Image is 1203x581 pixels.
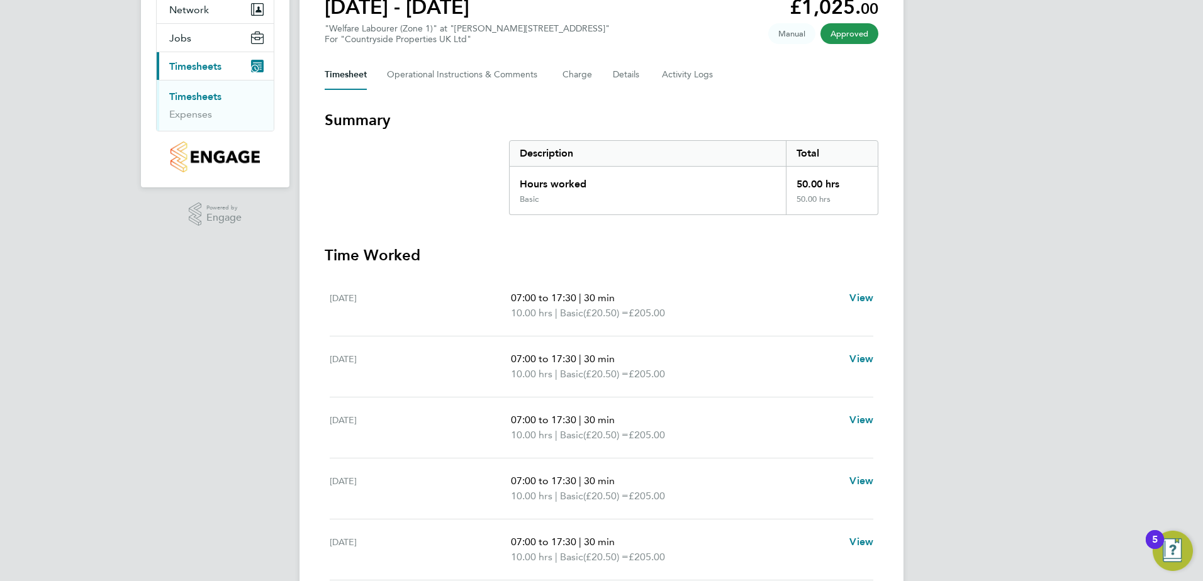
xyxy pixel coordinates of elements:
span: View [849,292,873,304]
span: This timesheet was manually created. [768,23,815,44]
span: Engage [206,213,242,223]
span: £205.00 [629,368,665,380]
button: Charge [562,60,593,90]
a: View [849,534,873,550]
div: Total [786,141,878,166]
span: £205.00 [629,490,665,502]
span: 07:00 to 17:30 [511,292,576,304]
span: Basic [560,428,583,443]
a: Powered byEngage [189,202,242,226]
span: | [555,551,557,563]
h3: Summary [325,110,878,130]
span: (£20.50) = [583,429,629,441]
div: Hours worked [510,167,786,194]
button: Jobs [157,24,274,52]
span: Basic [560,367,583,382]
span: Basic [560,489,583,504]
span: (£20.50) = [583,490,629,502]
span: 30 min [584,414,615,426]
span: Jobs [169,32,191,44]
div: "Welfare Labourer (Zone 1)" at "[PERSON_NAME][STREET_ADDRESS]" [325,23,610,45]
div: Summary [509,140,878,215]
div: 50.00 hrs [786,167,878,194]
div: [DATE] [330,290,511,321]
div: For "Countryside Properties UK Ltd" [325,34,610,45]
span: £205.00 [629,429,665,441]
div: [DATE] [330,534,511,565]
div: Basic [520,194,539,204]
span: 07:00 to 17:30 [511,475,576,487]
button: Operational Instructions & Comments [387,60,542,90]
span: 10.00 hrs [511,368,552,380]
span: Network [169,4,209,16]
h3: Time Worked [325,245,878,265]
span: (£20.50) = [583,368,629,380]
span: View [849,536,873,548]
span: View [849,353,873,365]
span: 10.00 hrs [511,429,552,441]
span: | [579,353,581,365]
a: Expenses [169,108,212,120]
span: | [579,536,581,548]
span: View [849,414,873,426]
span: £205.00 [629,551,665,563]
span: Basic [560,550,583,565]
span: Timesheets [169,60,221,72]
div: 50.00 hrs [786,194,878,214]
button: Details [613,60,642,90]
span: This timesheet has been approved. [820,23,878,44]
a: View [849,473,873,489]
a: View [849,412,873,428]
a: View [849,290,873,306]
div: [DATE] [330,412,511,443]
div: 5 [1152,539,1158,556]
button: Open Resource Center, 5 new notifications [1153,531,1193,571]
span: 07:00 to 17:30 [511,414,576,426]
button: Activity Logs [662,60,715,90]
span: 10.00 hrs [511,551,552,563]
span: 10.00 hrs [511,307,552,319]
span: 07:00 to 17:30 [511,536,576,548]
span: | [555,429,557,441]
button: Timesheet [325,60,367,90]
span: | [579,475,581,487]
span: View [849,475,873,487]
span: Powered by [206,202,242,213]
span: 30 min [584,475,615,487]
span: | [579,414,581,426]
span: | [555,490,557,502]
span: 07:00 to 17:30 [511,353,576,365]
span: | [555,368,557,380]
span: | [579,292,581,304]
img: countryside-properties-logo-retina.png [171,141,259,172]
a: Timesheets [169,91,221,102]
div: Description [510,141,786,166]
span: 10.00 hrs [511,490,552,502]
div: Timesheets [157,80,274,131]
span: Basic [560,306,583,321]
span: 30 min [584,536,615,548]
div: [DATE] [330,351,511,382]
span: 30 min [584,353,615,365]
div: [DATE] [330,473,511,504]
span: (£20.50) = [583,307,629,319]
span: 30 min [584,292,615,304]
a: View [849,351,873,367]
a: Go to home page [156,141,274,172]
span: £205.00 [629,307,665,319]
span: | [555,307,557,319]
span: (£20.50) = [583,551,629,563]
button: Timesheets [157,52,274,80]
